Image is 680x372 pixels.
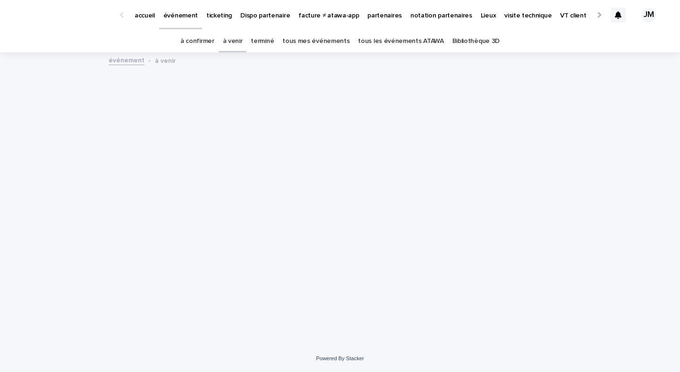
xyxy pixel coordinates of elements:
[223,30,243,52] a: à venir
[109,54,144,65] a: événement
[316,355,364,361] a: Powered By Stacker
[282,30,349,52] a: tous mes événements
[358,30,443,52] a: tous les événements ATAWA
[251,30,274,52] a: terminé
[155,55,176,65] p: à venir
[452,30,500,52] a: Bibliothèque 3D
[180,30,214,52] a: à confirmer
[19,6,110,25] img: Ls34BcGeRexTGTNfXpUC
[641,8,656,23] div: JM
